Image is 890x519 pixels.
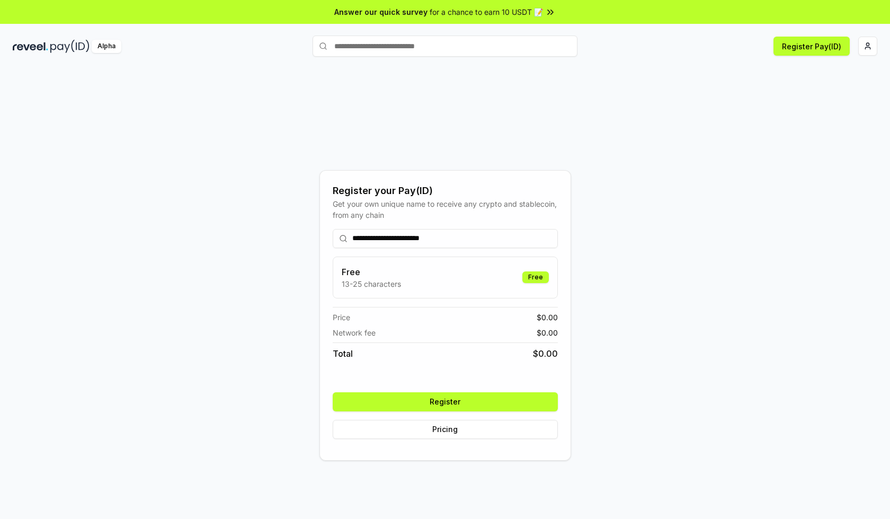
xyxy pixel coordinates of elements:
img: reveel_dark [13,40,48,53]
h3: Free [342,266,401,278]
p: 13-25 characters [342,278,401,289]
div: Free [522,271,549,283]
span: Total [333,347,353,360]
img: pay_id [50,40,90,53]
button: Pricing [333,420,558,439]
div: Alpha [92,40,121,53]
span: Price [333,312,350,323]
div: Register your Pay(ID) [333,183,558,198]
div: Get your own unique name to receive any crypto and stablecoin, from any chain [333,198,558,221]
button: Register [333,392,558,411]
span: for a chance to earn 10 USDT 📝 [430,6,543,17]
span: $ 0.00 [533,347,558,360]
span: $ 0.00 [537,312,558,323]
span: $ 0.00 [537,327,558,338]
button: Register Pay(ID) [773,37,850,56]
span: Answer our quick survey [334,6,428,17]
span: Network fee [333,327,376,338]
